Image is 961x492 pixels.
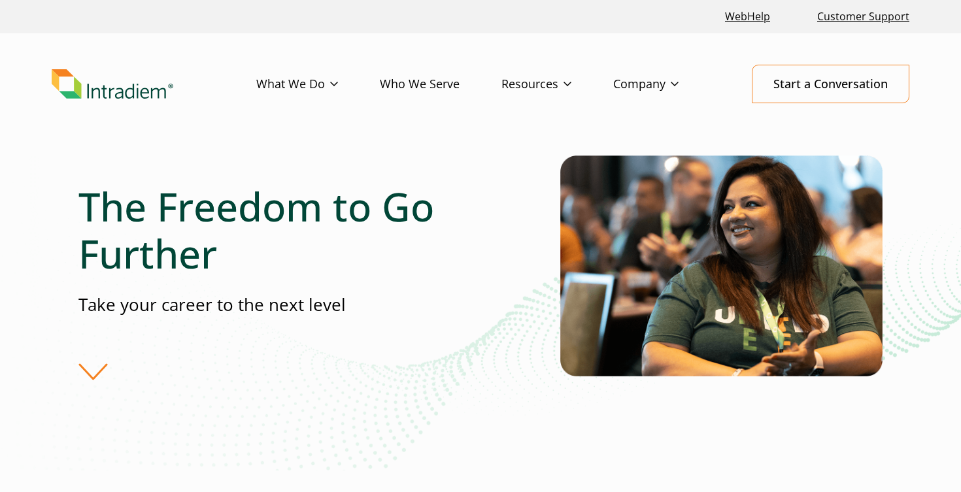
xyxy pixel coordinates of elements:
[613,65,720,103] a: Company
[256,65,380,103] a: What We Do
[52,69,173,99] img: Intradiem
[720,3,775,31] a: Link opens in a new window
[752,65,909,103] a: Start a Conversation
[501,65,613,103] a: Resources
[78,183,480,277] h1: The Freedom to Go Further
[380,65,501,103] a: Who We Serve
[52,69,256,99] a: Link to homepage of Intradiem
[812,3,915,31] a: Customer Support
[78,293,480,317] p: Take your career to the next level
